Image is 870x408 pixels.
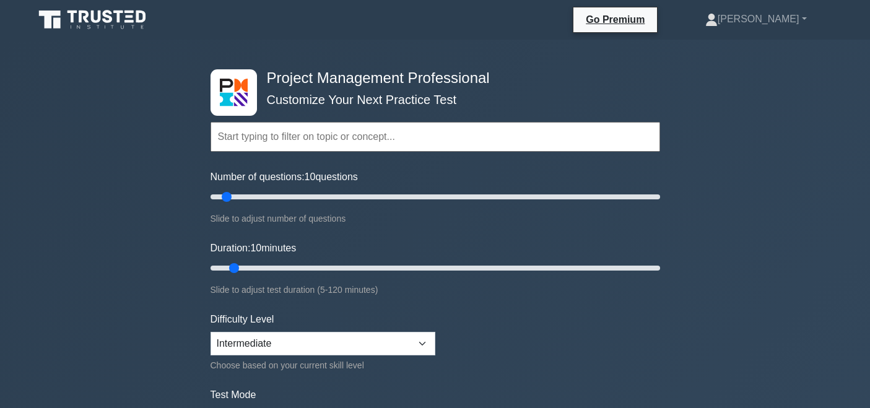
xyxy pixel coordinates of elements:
[676,7,837,32] a: [PERSON_NAME]
[211,122,660,152] input: Start typing to filter on topic or concept...
[211,170,358,184] label: Number of questions: questions
[211,282,660,297] div: Slide to adjust test duration (5-120 minutes)
[578,12,652,27] a: Go Premium
[211,211,660,226] div: Slide to adjust number of questions
[211,388,660,402] label: Test Mode
[305,171,316,182] span: 10
[250,243,261,253] span: 10
[211,241,297,256] label: Duration: minutes
[211,312,274,327] label: Difficulty Level
[211,358,435,373] div: Choose based on your current skill level
[262,69,599,87] h4: Project Management Professional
